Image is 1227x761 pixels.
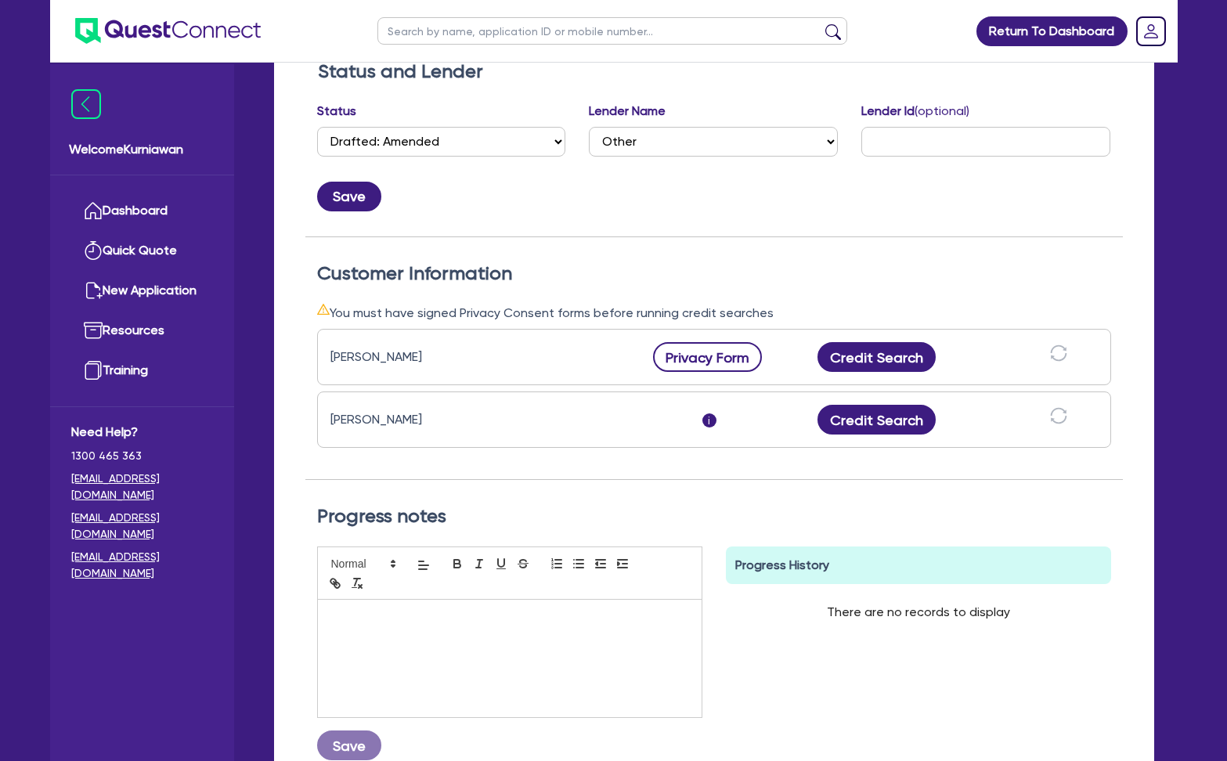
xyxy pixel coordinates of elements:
span: Welcome Kurniawan [69,140,215,159]
a: Resources [71,311,213,351]
a: Dropdown toggle [1131,11,1171,52]
h2: Status and Lender [318,60,1110,83]
span: i [702,413,716,427]
div: [PERSON_NAME] [330,348,526,366]
div: Progress History [726,546,1111,584]
img: training [84,361,103,380]
a: Dashboard [71,191,213,231]
label: Lender Id [861,102,969,121]
img: resources [84,321,103,340]
span: sync [1050,407,1067,424]
h2: Customer Information [317,262,1111,285]
button: Save [317,730,381,760]
a: [EMAIL_ADDRESS][DOMAIN_NAME] [71,471,213,503]
input: Search by name, application ID or mobile number... [377,17,847,45]
span: Need Help? [71,423,213,442]
a: Return To Dashboard [976,16,1128,46]
img: quick-quote [84,241,103,260]
span: sync [1050,344,1067,362]
label: Lender Name [589,102,666,121]
button: Privacy Form [653,342,763,372]
button: sync [1045,406,1072,434]
a: Quick Quote [71,231,213,271]
button: Credit Search [817,405,936,435]
img: icon-menu-close [71,89,101,119]
h2: Progress notes [317,505,1111,528]
button: Credit Search [817,342,936,372]
a: Training [71,351,213,391]
img: new-application [84,281,103,300]
div: [PERSON_NAME] [330,410,526,429]
label: Status [317,102,356,121]
button: sync [1045,344,1072,371]
button: Save [317,182,381,211]
span: 1300 465 363 [71,448,213,464]
a: [EMAIL_ADDRESS][DOMAIN_NAME] [71,510,213,543]
div: There are no records to display [808,584,1029,640]
span: (optional) [915,103,969,118]
a: [EMAIL_ADDRESS][DOMAIN_NAME] [71,549,213,582]
span: warning [317,303,330,316]
div: You must have signed Privacy Consent forms before running credit searches [317,303,1111,323]
a: New Application [71,271,213,311]
img: quest-connect-logo-blue [75,18,261,44]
